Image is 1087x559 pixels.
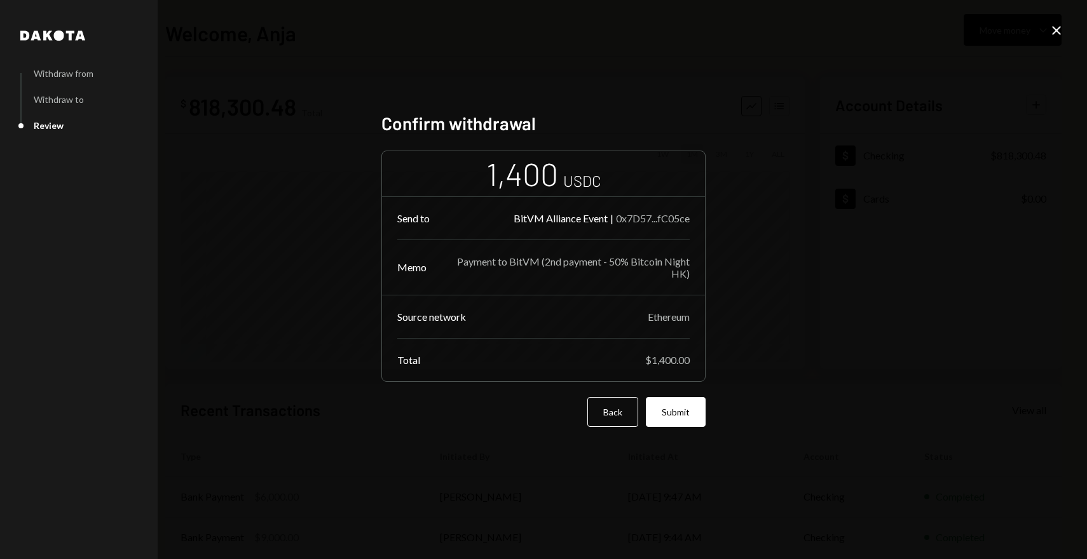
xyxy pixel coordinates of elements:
div: Ethereum [648,311,690,323]
div: $1,400.00 [645,354,690,366]
div: Withdraw to [34,94,84,105]
div: | [610,212,613,224]
div: Memo [397,261,427,273]
button: Back [587,397,638,427]
div: Send to [397,212,430,224]
div: Total [397,354,420,366]
div: Payment to BitVM (2nd payment - 50% Bitcoin Night HK) [442,255,690,279]
div: 0x7D57...fC05ce [616,212,690,224]
div: Withdraw from [34,68,93,79]
div: Source network [397,311,466,323]
div: Review [34,120,64,131]
button: Submit [646,397,706,427]
div: BitVM Alliance Event [514,212,608,224]
h2: Confirm withdrawal [381,111,706,136]
div: 1,400 [486,154,558,194]
div: USDC [563,170,601,191]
